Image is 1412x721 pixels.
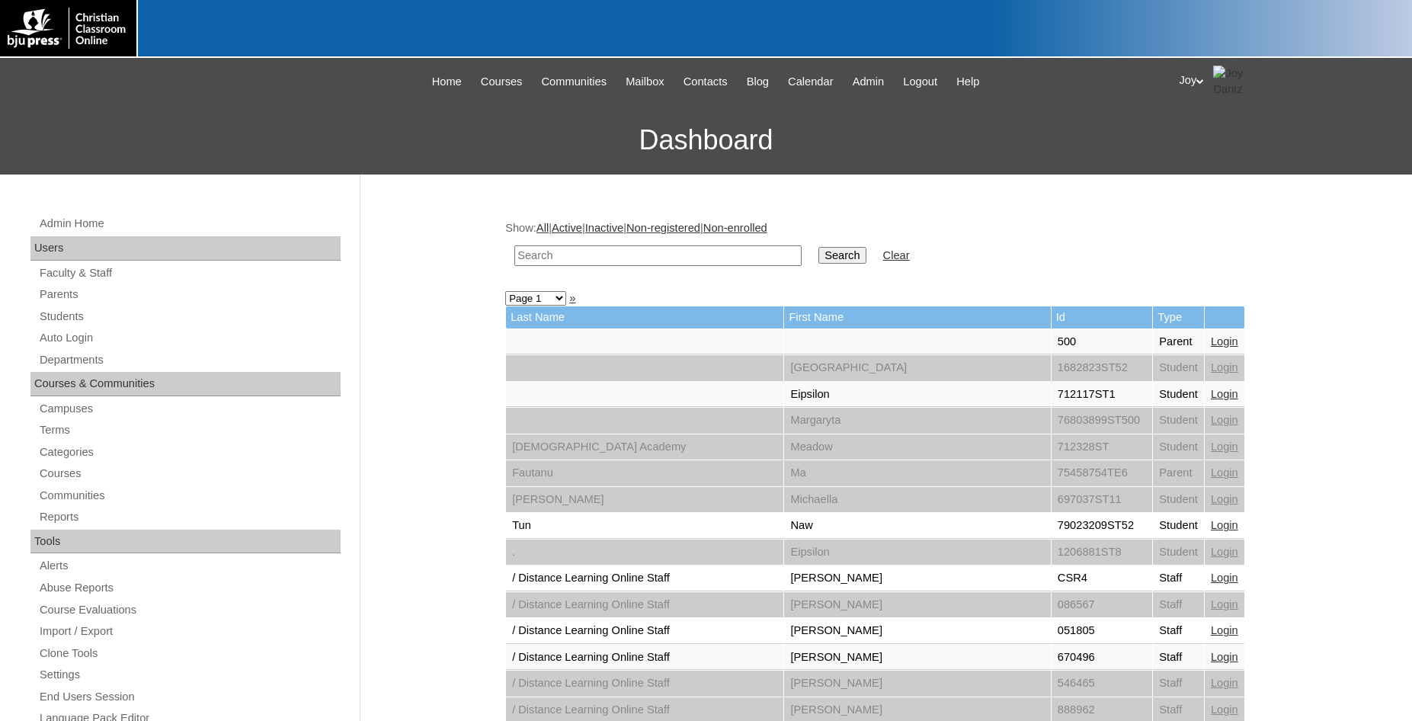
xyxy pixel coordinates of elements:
td: [PERSON_NAME] [506,487,783,513]
a: Active [552,222,582,234]
a: Login [1211,361,1238,373]
a: Categories [38,443,341,462]
span: Logout [903,73,937,91]
td: [PERSON_NAME] [784,566,1050,591]
span: Courses [481,73,523,91]
a: Abuse Reports [38,578,341,598]
td: [PERSON_NAME] [784,645,1050,671]
a: End Users Session [38,687,341,707]
img: logo-white.png [8,8,129,49]
td: Id [1052,306,1153,328]
span: Help [956,73,979,91]
a: Login [1211,572,1238,584]
td: / Distance Learning Online Staff [506,618,783,644]
td: 670496 [1052,645,1153,671]
a: Auto Login [38,328,341,348]
a: Login [1211,519,1238,531]
a: Admin Home [38,214,341,233]
td: / Distance Learning Online Staff [506,592,783,618]
a: Blog [739,73,776,91]
td: Ma [784,460,1050,486]
td: [PERSON_NAME] [784,592,1050,618]
td: Student [1153,408,1204,434]
a: Import / Export [38,622,341,641]
a: Login [1211,441,1238,453]
td: 75458754TE6 [1052,460,1153,486]
a: Course Evaluations [38,601,341,620]
span: Mailbox [626,73,664,91]
td: Staff [1153,671,1204,697]
a: All [536,222,549,234]
a: Parents [38,285,341,304]
td: Eipsilon [784,540,1050,566]
a: Departments [38,351,341,370]
td: 051805 [1052,618,1153,644]
a: Login [1211,335,1238,348]
div: Joy [1180,66,1398,97]
td: Michaella [784,487,1050,513]
td: 086567 [1052,592,1153,618]
span: Communities [542,73,607,91]
a: Clone Tools [38,644,341,663]
td: Student [1153,487,1204,513]
td: Staff [1153,592,1204,618]
span: Blog [747,73,769,91]
td: Student [1153,382,1204,408]
td: 697037ST11 [1052,487,1153,513]
a: Calendar [780,73,840,91]
a: Communities [38,486,341,505]
a: Login [1211,651,1238,663]
td: 76803899ST500 [1052,408,1153,434]
td: Parent [1153,460,1204,486]
td: Margaryta [784,408,1050,434]
td: [PERSON_NAME] [784,618,1050,644]
a: Admin [845,73,892,91]
td: Naw [784,513,1050,539]
div: Users [30,236,341,261]
td: Student [1153,434,1204,460]
a: Login [1211,466,1238,479]
a: Faculty & Staff [38,264,341,283]
a: Logout [895,73,945,91]
td: Last Name [506,306,783,328]
td: Fautanu [506,460,783,486]
a: Home [424,73,469,91]
a: Login [1211,414,1238,426]
img: Joy Dantz [1213,66,1251,97]
td: / Distance Learning Online Staff [506,566,783,591]
td: Staff [1153,645,1204,671]
a: Settings [38,665,341,684]
a: Contacts [676,73,735,91]
a: Help [949,73,987,91]
a: Login [1211,703,1238,716]
td: 712328ST [1052,434,1153,460]
td: Meadow [784,434,1050,460]
a: Campuses [38,399,341,418]
input: Search [818,247,866,264]
div: Tools [30,530,341,554]
div: Show: | | | | [505,220,1260,274]
a: Login [1211,388,1238,400]
td: 546465 [1052,671,1153,697]
a: Terms [38,421,341,440]
span: Admin [853,73,885,91]
a: » [569,292,575,304]
a: Non-enrolled [703,222,767,234]
span: Home [432,73,462,91]
td: 712117ST1 [1052,382,1153,408]
td: [DEMOGRAPHIC_DATA] Academy [506,434,783,460]
a: Login [1211,624,1238,636]
a: Alerts [38,556,341,575]
a: Communities [534,73,615,91]
td: CSR4 [1052,566,1153,591]
a: Login [1211,677,1238,689]
td: 1206881ST8 [1052,540,1153,566]
td: Student [1153,540,1204,566]
td: Eipsilon [784,382,1050,408]
td: / Distance Learning Online Staff [506,671,783,697]
td: Parent [1153,329,1204,355]
td: First Name [784,306,1050,328]
td: 1682823ST52 [1052,355,1153,381]
td: / Distance Learning Online Staff [506,645,783,671]
td: Staff [1153,618,1204,644]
